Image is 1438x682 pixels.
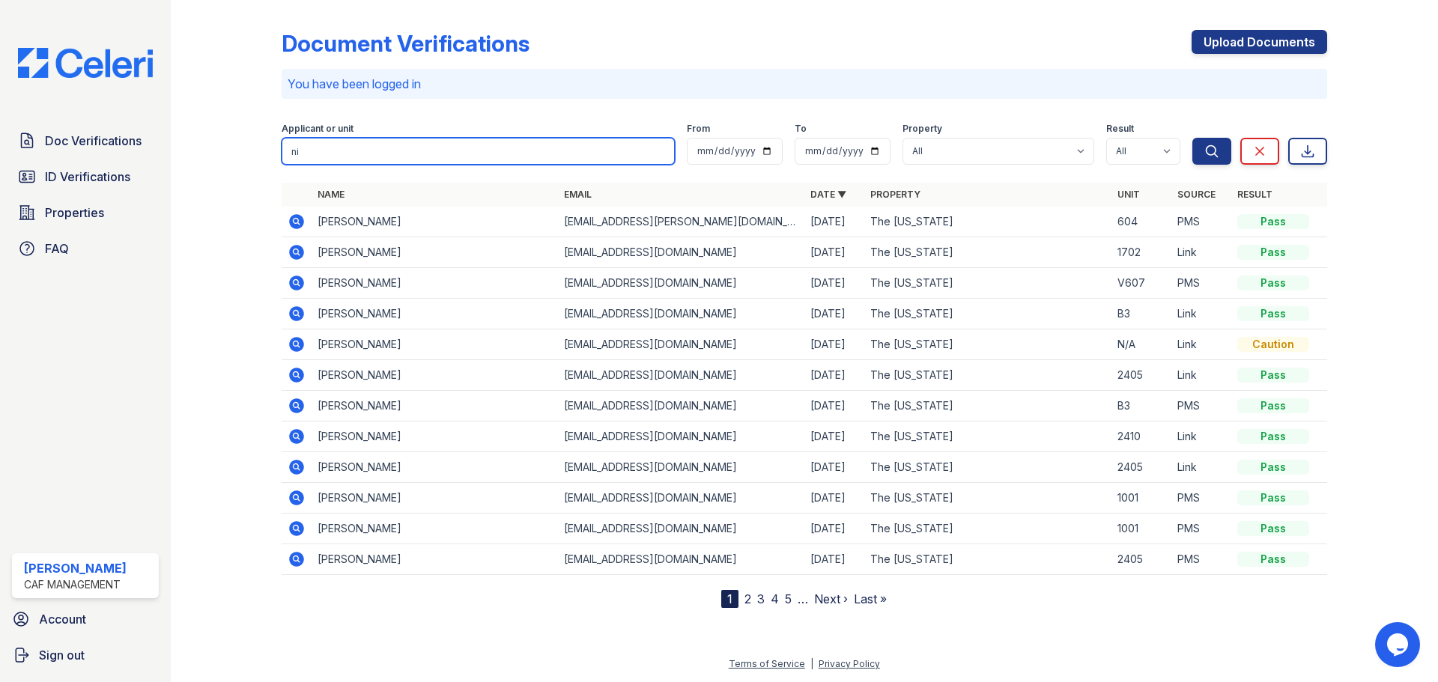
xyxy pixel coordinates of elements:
[798,590,808,608] span: …
[6,48,165,78] img: CE_Logo_Blue-a8612792a0a2168367f1c8372b55b34899dd931a85d93a1a3d3e32e68fde9ad4.png
[282,30,530,57] div: Document Verifications
[804,514,864,544] td: [DATE]
[804,452,864,483] td: [DATE]
[6,640,165,670] button: Sign out
[39,610,86,628] span: Account
[282,123,354,135] label: Applicant or unit
[1237,490,1309,505] div: Pass
[814,591,848,606] a: Next ›
[864,329,1111,360] td: The [US_STATE]
[1237,306,1309,321] div: Pass
[558,299,804,329] td: [EMAIL_ADDRESS][DOMAIN_NAME]
[864,268,1111,299] td: The [US_STATE]
[24,577,127,592] div: CAF Management
[312,514,558,544] td: [PERSON_NAME]
[1171,237,1231,268] td: Link
[1111,237,1171,268] td: 1702
[312,329,558,360] td: [PERSON_NAME]
[1111,329,1171,360] td: N/A
[558,391,804,421] td: [EMAIL_ADDRESS][DOMAIN_NAME]
[804,329,864,360] td: [DATE]
[804,544,864,575] td: [DATE]
[564,189,592,200] a: Email
[45,168,130,186] span: ID Verifications
[1192,30,1327,54] a: Upload Documents
[1171,391,1231,421] td: PMS
[804,268,864,299] td: [DATE]
[6,604,165,634] a: Account
[1171,329,1231,360] td: Link
[804,237,864,268] td: [DATE]
[1111,391,1171,421] td: B3
[902,123,942,135] label: Property
[1171,452,1231,483] td: Link
[1111,452,1171,483] td: 2405
[1237,189,1272,200] a: Result
[795,123,807,135] label: To
[45,132,142,150] span: Doc Verifications
[12,198,159,228] a: Properties
[804,483,864,514] td: [DATE]
[804,391,864,421] td: [DATE]
[864,452,1111,483] td: The [US_STATE]
[1106,123,1134,135] label: Result
[558,421,804,452] td: [EMAIL_ADDRESS][DOMAIN_NAME]
[810,189,846,200] a: Date ▼
[45,204,104,222] span: Properties
[864,483,1111,514] td: The [US_STATE]
[558,268,804,299] td: [EMAIL_ADDRESS][DOMAIN_NAME]
[1171,483,1231,514] td: PMS
[854,591,887,606] a: Last »
[312,360,558,391] td: [PERSON_NAME]
[864,514,1111,544] td: The [US_STATE]
[804,299,864,329] td: [DATE]
[864,299,1111,329] td: The [US_STATE]
[744,591,751,606] a: 2
[1237,460,1309,475] div: Pass
[312,268,558,299] td: [PERSON_NAME]
[864,544,1111,575] td: The [US_STATE]
[1171,268,1231,299] td: PMS
[558,207,804,237] td: [EMAIL_ADDRESS][PERSON_NAME][DOMAIN_NAME]
[558,544,804,575] td: [EMAIL_ADDRESS][DOMAIN_NAME]
[39,646,85,664] span: Sign out
[864,421,1111,452] td: The [US_STATE]
[757,591,765,606] a: 3
[771,591,779,606] a: 4
[819,658,880,669] a: Privacy Policy
[729,658,805,669] a: Terms of Service
[282,138,675,165] input: Search by name, email, or unit number
[558,452,804,483] td: [EMAIL_ADDRESS][DOMAIN_NAME]
[864,360,1111,391] td: The [US_STATE]
[312,207,558,237] td: [PERSON_NAME]
[1237,552,1309,567] div: Pass
[864,207,1111,237] td: The [US_STATE]
[1237,337,1309,352] div: Caution
[45,240,69,258] span: FAQ
[1111,514,1171,544] td: 1001
[1111,207,1171,237] td: 604
[1171,207,1231,237] td: PMS
[1111,421,1171,452] td: 2410
[1375,622,1423,667] iframe: chat widget
[1237,429,1309,444] div: Pass
[721,590,738,608] div: 1
[1111,483,1171,514] td: 1001
[318,189,345,200] a: Name
[1171,299,1231,329] td: Link
[312,421,558,452] td: [PERSON_NAME]
[558,237,804,268] td: [EMAIL_ADDRESS][DOMAIN_NAME]
[785,591,792,606] a: 5
[1111,544,1171,575] td: 2405
[1111,360,1171,391] td: 2405
[810,658,813,669] div: |
[1171,360,1231,391] td: Link
[1171,544,1231,575] td: PMS
[1111,268,1171,299] td: V607
[1177,189,1216,200] a: Source
[870,189,920,200] a: Property
[1171,421,1231,452] td: Link
[864,237,1111,268] td: The [US_STATE]
[312,544,558,575] td: [PERSON_NAME]
[312,391,558,421] td: [PERSON_NAME]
